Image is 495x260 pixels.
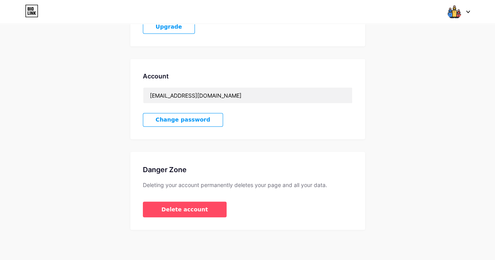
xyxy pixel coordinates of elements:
[143,202,227,217] button: Delete account
[143,181,353,189] div: Deleting your account permanently deletes your page and all your data.
[162,205,208,214] span: Delete account
[143,20,195,34] button: Upgrade
[143,71,353,81] div: Account
[156,116,211,123] span: Change password
[143,87,352,103] input: Email
[143,113,223,127] button: Change password
[156,24,182,30] span: Upgrade
[447,4,462,19] img: asesoralex
[143,164,353,175] div: Danger Zone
